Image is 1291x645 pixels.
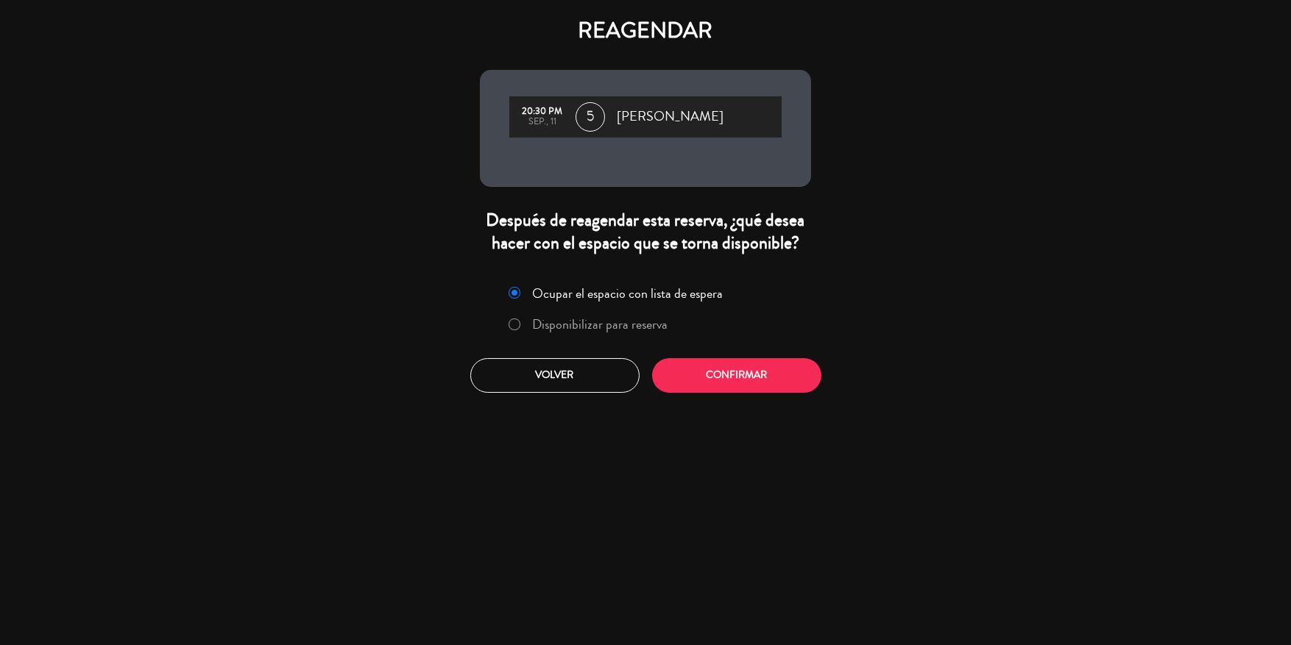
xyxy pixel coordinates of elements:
[652,358,821,393] button: Confirmar
[617,106,724,128] span: [PERSON_NAME]
[517,107,568,117] div: 20:30 PM
[533,318,668,331] label: Disponibilizar para reserva
[480,209,811,254] div: Después de reagendar esta reserva, ¿qué desea hacer con el espacio que se torna disponible?
[533,287,724,300] label: Ocupar el espacio con lista de espera
[517,117,568,127] div: sep., 11
[470,358,640,393] button: Volver
[576,102,605,132] span: 5
[480,18,811,44] h4: REAGENDAR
